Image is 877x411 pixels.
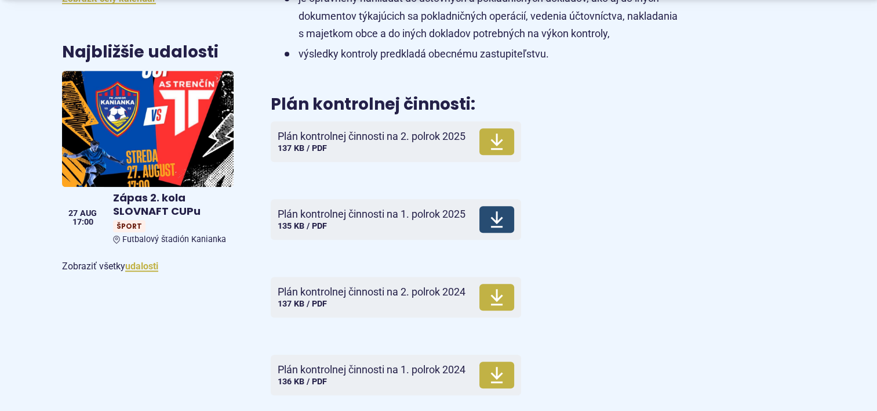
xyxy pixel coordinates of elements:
[271,93,475,116] span: Plán kontrolnej činnosti:
[113,220,145,232] span: Šport
[113,192,229,218] h4: Zápas 2. kola SLOVNAFT CUPu
[125,261,158,272] a: Zobraziť všetky udalosti
[68,218,97,226] span: 17:00
[278,364,465,376] span: Plán kontrolnej činnosti na 1. polrok 2024
[62,44,219,62] h3: Najbližšie udalosti
[122,235,226,244] span: Futbalový štadión Kanianka
[271,199,521,240] a: Plán kontrolnej činnosti na 1. polrok 2025135 KB / PDF
[278,131,465,142] span: Plán kontrolnej činnosti na 2. polrok 2025
[271,355,521,395] a: Plán kontrolnej činnosti na 1. polrok 2024136 KB / PDF
[271,277,521,318] a: Plán kontrolnej činnosti na 2. polrok 2024137 KB / PDF
[278,208,465,220] span: Plán kontrolnej činnosti na 1. polrok 2025
[278,377,327,387] span: 136 KB / PDF
[278,221,327,231] span: 135 KB / PDF
[278,299,327,309] span: 137 KB / PDF
[278,286,465,298] span: Plán kontrolnej činnosti na 2. polrok 2024
[271,121,521,162] a: Plán kontrolnej činnosti na 2. polrok 2025137 KB / PDF
[80,210,97,218] span: aug
[285,45,682,63] li: výsledky kontroly predkladá obecnému zastupiteľstvu.
[278,143,327,153] span: 137 KB / PDF
[62,258,234,274] p: Zobraziť všetky
[62,71,234,249] a: Zápas 2. kola SLOVNAFT CUPu ŠportFutbalový štadión Kanianka 27 aug 17:00
[68,210,78,218] span: 27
